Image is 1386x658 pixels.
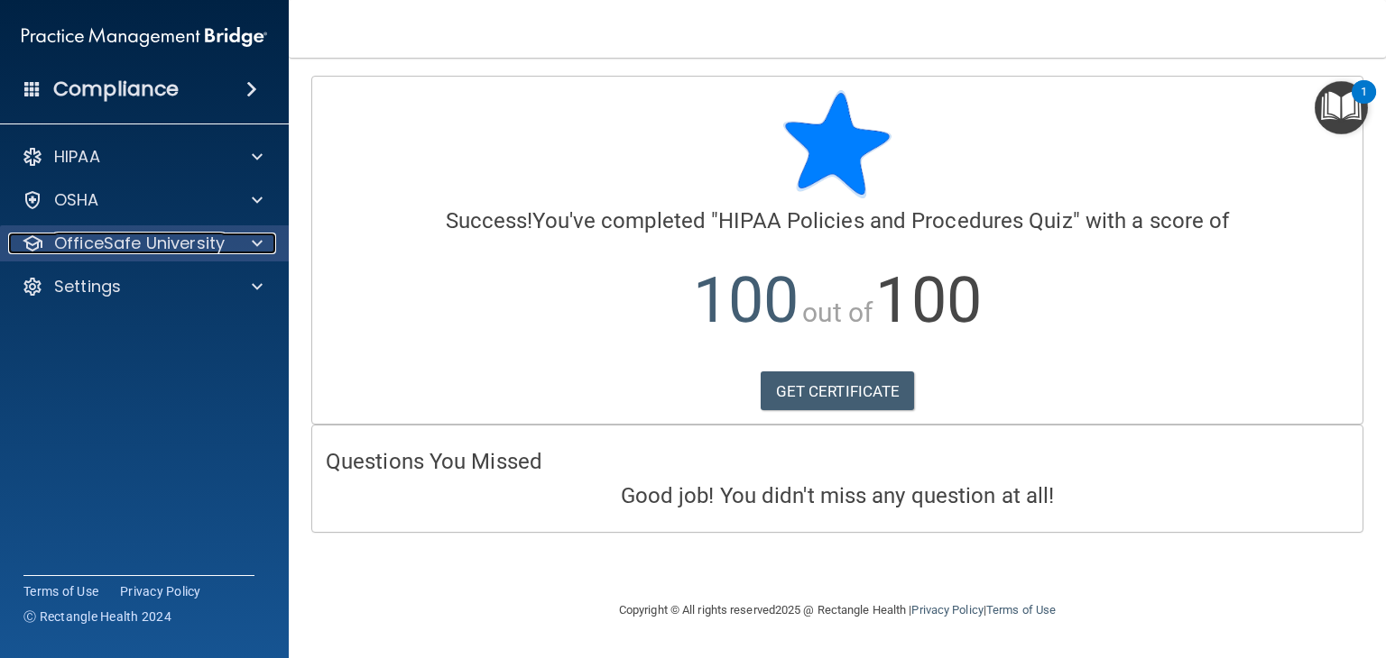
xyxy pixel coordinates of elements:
span: 100 [693,263,799,337]
span: 100 [875,263,981,337]
div: 1 [1361,92,1367,115]
a: Privacy Policy [120,582,201,600]
h4: You've completed " " with a score of [326,209,1349,233]
a: Settings [22,276,263,297]
p: OSHA [54,189,99,211]
a: Terms of Use [986,603,1056,617]
a: OSHA [22,189,263,211]
a: Terms of Use [23,582,98,600]
div: Copyright © All rights reserved 2025 @ Rectangle Health | | [508,581,1167,639]
span: out of [802,297,873,328]
img: PMB logo [22,19,267,55]
p: OfficeSafe University [54,233,225,254]
h4: Questions You Missed [326,450,1349,473]
a: Privacy Policy [911,603,983,617]
span: Success! [446,208,533,233]
a: OfficeSafe University [22,233,263,254]
span: HIPAA Policies and Procedures Quiz [718,208,1072,233]
span: Ⓒ Rectangle Health 2024 [23,608,171,626]
iframe: Drift Widget Chat Controller [1296,543,1364,611]
h4: Compliance [53,77,179,102]
button: Open Resource Center, 1 new notification [1315,81,1368,134]
h4: Good job! You didn't miss any question at all! [326,484,1349,507]
a: HIPAA [22,146,263,168]
img: blue-star-rounded.9d042014.png [783,90,892,198]
a: GET CERTIFICATE [761,371,915,411]
p: HIPAA [54,146,100,168]
p: Settings [54,276,121,297]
